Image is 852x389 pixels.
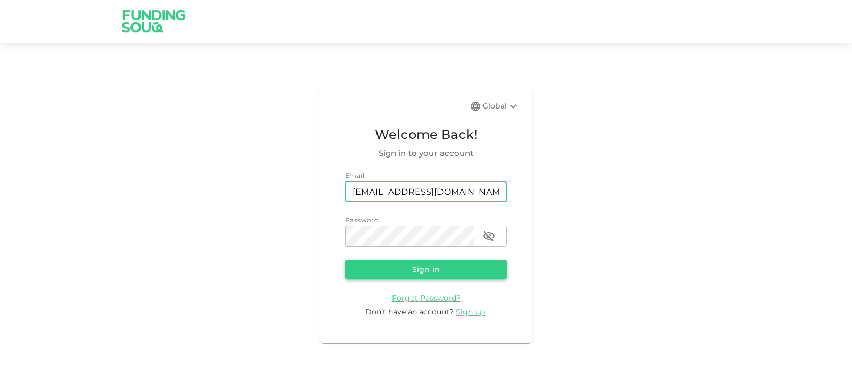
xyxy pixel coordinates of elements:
[365,307,454,317] span: Don’t have an account?
[345,216,379,224] span: Password
[392,293,461,303] a: Forgot Password?
[482,100,520,113] div: Global
[345,171,364,179] span: Email
[345,181,507,202] input: email
[456,307,485,317] span: Sign up
[345,125,507,145] span: Welcome Back!
[345,147,507,160] span: Sign in to your account
[345,260,507,279] button: Sign in
[345,226,474,247] input: password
